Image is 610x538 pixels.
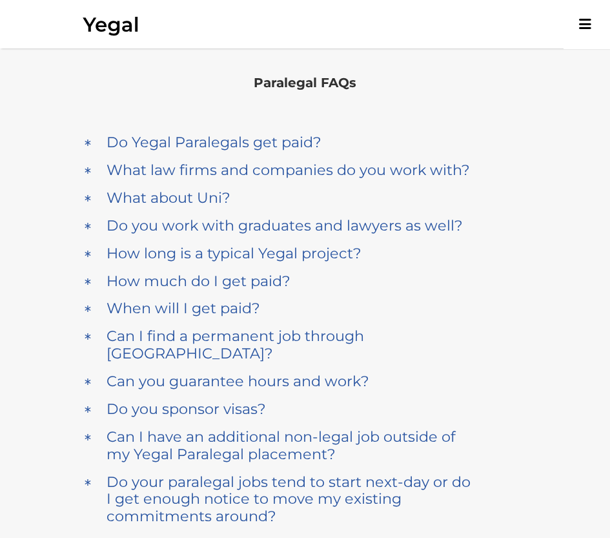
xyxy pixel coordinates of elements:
[83,369,528,393] a: Can you guarantee hours and work?
[107,300,260,317] h4: When will I get paid?
[107,189,230,207] h4: What about Uni?
[83,324,528,366] a: Can I find a permanent job through [GEOGRAPHIC_DATA]?
[83,470,528,529] a: Do your paralegal jobs tend to start next-day or do I get enough notice to move my existing commi...
[83,425,528,466] a: Can I have an additional non-legal job outside of my Yegal Paralegal placement?
[107,134,321,151] h4: Do Yegal Paralegals get paid?
[83,214,528,238] a: Do you work with graduates and lawyers as well?
[107,217,463,234] h4: Do you work with graduates and lawyers as well?
[107,428,479,463] h4: Can I have an additional non-legal job outside of my Yegal Paralegal placement?
[107,473,479,526] h4: Do your paralegal jobs tend to start next-day or do I get enough notice to move my existing commi...
[107,161,470,179] h4: What law firms and companies do you work with?
[83,397,528,421] a: Do you sponsor visas?
[83,130,528,154] a: Do Yegal Paralegals get paid?
[83,186,528,210] a: What about Uni?
[107,245,361,262] h4: How long is a typical Yegal project?
[107,273,290,290] h4: How much do I get paid?
[83,242,528,265] a: How long is a typical Yegal project?
[83,158,528,182] a: What law firms and companies do you work with?
[107,327,479,362] h4: Can I find a permanent job through [GEOGRAPHIC_DATA]?
[107,373,369,390] h4: Can you guarantee hours and work?
[107,400,266,418] h4: Do you sponsor visas?
[83,296,528,320] a: When will I get paid?
[83,269,528,293] a: How much do I get paid?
